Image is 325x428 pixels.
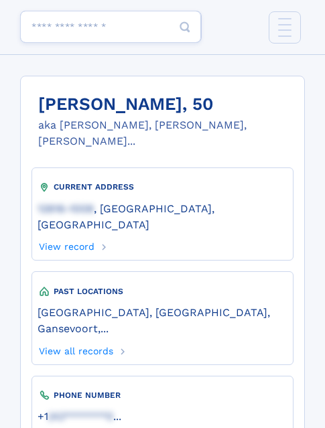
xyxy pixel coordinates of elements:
div: CURRENT ADDRESS [38,181,287,194]
input: search input [20,11,201,43]
a: View all records [38,342,113,356]
div: PHONE NUMBER [38,388,287,402]
a: [GEOGRAPHIC_DATA], [GEOGRAPHIC_DATA] [38,305,267,319]
div: PAST LOCATIONS [38,285,287,298]
button: Search Button [169,11,201,44]
div: , [38,298,287,342]
h1: [PERSON_NAME], 50 [38,94,304,115]
div: aka [PERSON_NAME], [PERSON_NAME], [PERSON_NAME]... [38,117,304,149]
a: Gansevoort,... [38,321,109,335]
a: View record [38,237,94,252]
a: 12816-1008, [GEOGRAPHIC_DATA], [GEOGRAPHIC_DATA] [38,201,287,231]
span: 12816-1008 [38,202,94,215]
